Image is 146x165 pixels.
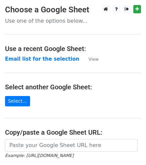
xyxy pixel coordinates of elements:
[5,153,74,158] small: Example: [URL][DOMAIN_NAME]
[5,128,141,136] h4: Copy/paste a Google Sheet URL:
[5,96,30,106] a: Select...
[82,56,99,62] a: View
[5,17,141,24] p: Use one of the options below...
[5,139,138,152] input: Paste your Google Sheet URL here
[5,45,141,53] h4: Use a recent Google Sheet:
[5,5,141,15] h3: Choose a Google Sheet
[5,83,141,91] h4: Select another Google Sheet:
[5,56,79,62] a: Email list for the selection
[89,57,99,62] small: View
